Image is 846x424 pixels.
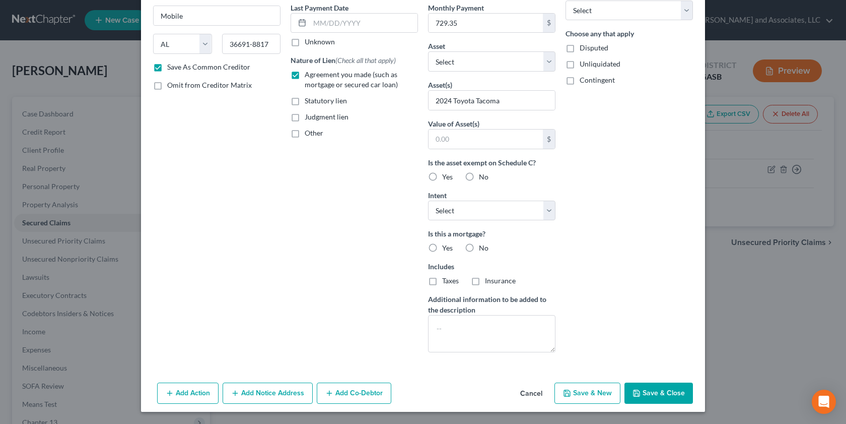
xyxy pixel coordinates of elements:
button: Save & New [554,383,620,404]
span: Agreement you made (such as mortgage or secured car loan) [305,70,398,89]
button: Add Notice Address [223,383,313,404]
input: MM/DD/YYYY [310,14,417,33]
button: Add Action [157,383,219,404]
label: Intent [428,190,447,201]
label: Additional information to be added to the description [428,294,555,315]
span: Contingent [580,76,615,84]
span: Asset [428,42,445,50]
span: Unliquidated [580,59,620,68]
span: Other [305,129,323,137]
button: Save & Close [624,383,693,404]
button: Add Co-Debtor [317,383,391,404]
label: Monthly Payment [428,3,484,13]
input: Enter city... [154,6,280,25]
span: No [479,172,488,181]
label: Asset(s) [428,80,452,90]
input: Specify... [429,91,555,110]
span: Judgment lien [305,112,348,121]
span: (Check all that apply) [335,56,396,65]
input: 0.00 [429,130,543,149]
label: Value of Asset(s) [428,118,479,129]
span: Taxes [442,276,459,285]
span: Statutory lien [305,96,347,105]
span: Disputed [580,43,608,52]
label: Is this a mortgage? [428,228,555,239]
span: Insurance [485,276,516,285]
span: No [479,244,488,252]
span: Omit from Creditor Matrix [167,81,252,89]
label: Choose any that apply [566,28,693,39]
div: $ [543,130,555,149]
button: Cancel [512,384,550,404]
label: Save As Common Creditor [167,62,250,72]
input: 0.00 [429,14,543,33]
span: Yes [442,244,453,252]
label: Last Payment Date [291,3,348,13]
span: Yes [442,172,453,181]
label: Nature of Lien [291,55,396,66]
label: Is the asset exempt on Schedule C? [428,157,555,168]
div: Open Intercom Messenger [812,390,836,414]
label: Includes [428,261,555,272]
input: Enter zip... [222,34,281,54]
label: Unknown [305,37,335,47]
div: $ [543,14,555,33]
